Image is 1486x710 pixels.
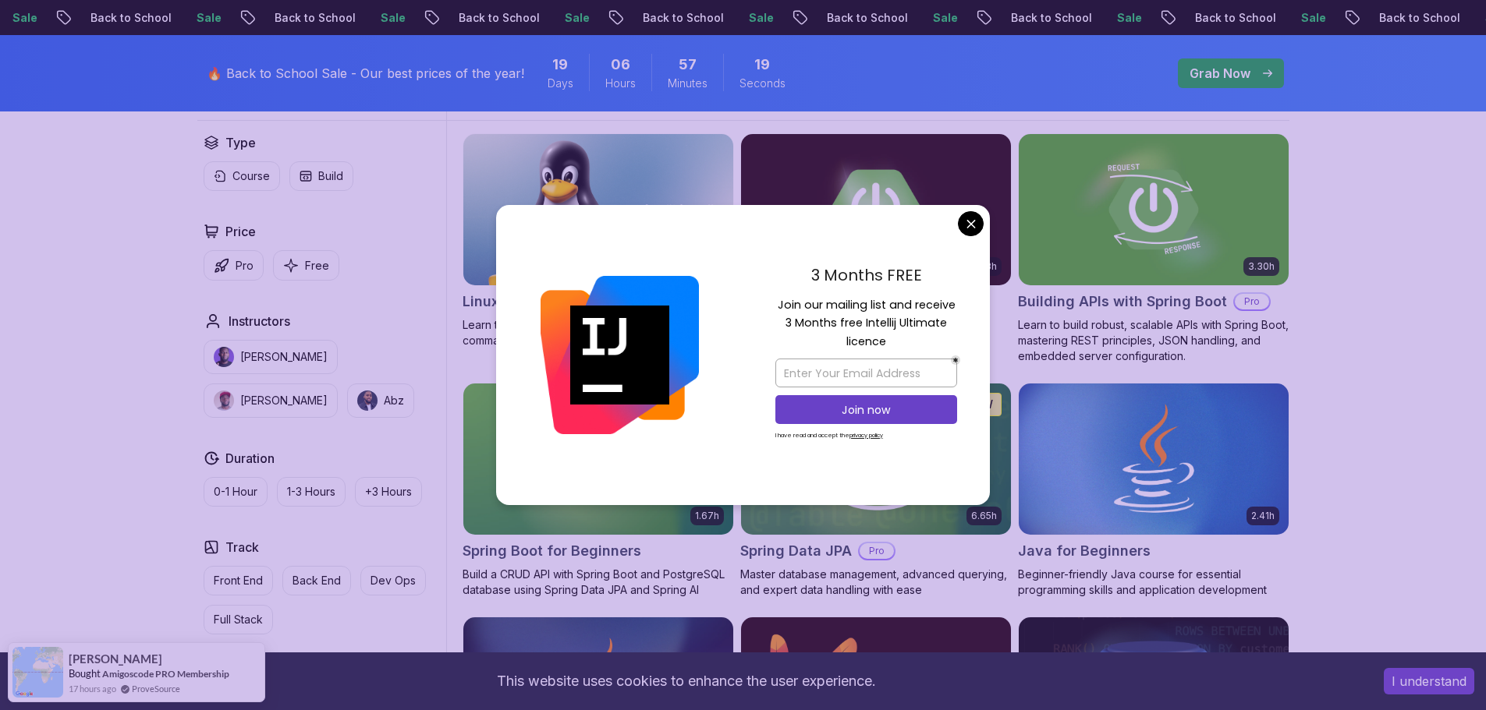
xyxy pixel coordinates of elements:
[740,540,852,562] h2: Spring Data JPA
[69,652,162,666] span: [PERSON_NAME]
[1019,383,1289,535] img: Java for Beginners card
[225,538,259,556] h2: Track
[1286,10,1336,26] p: Sale
[1018,317,1289,364] p: Learn to build robust, scalable APIs with Spring Boot, mastering REST principles, JSON handling, ...
[204,605,273,634] button: Full Stack
[1248,260,1275,273] p: 3.30h
[463,383,733,535] img: Spring Boot for Beginners card
[384,393,404,408] p: Abz
[628,10,734,26] p: Back to School
[273,250,339,281] button: Free
[679,54,697,76] span: 57 Minutes
[605,76,636,91] span: Hours
[277,477,346,507] button: 1-3 Hours
[971,510,997,522] p: 6.65h
[69,682,116,695] span: 17 hours ago
[741,134,1011,285] img: Advanced Spring Boot card
[1018,540,1151,562] h2: Java for Beginners
[552,54,568,76] span: 19 Days
[102,668,229,680] a: Amigoscode PRO Membership
[734,10,784,26] p: Sale
[207,64,524,83] p: 🔥 Back to School Sale - Our best prices of the year!
[754,54,770,76] span: 19 Seconds
[214,390,234,411] img: instructor img
[204,161,280,191] button: Course
[357,390,378,411] img: instructor img
[287,484,335,500] p: 1-3 Hours
[360,566,426,595] button: Dev Ops
[204,566,273,595] button: Front End
[69,667,101,680] span: Bought
[548,76,573,91] span: Days
[214,573,263,588] p: Front End
[214,347,234,367] img: instructor img
[76,10,182,26] p: Back to School
[463,134,733,285] img: Linux Fundamentals card
[611,54,630,76] span: 6 Hours
[214,484,257,500] p: 0-1 Hour
[812,10,918,26] p: Back to School
[1018,133,1289,364] a: Building APIs with Spring Boot card3.30hBuilding APIs with Spring BootProLearn to build robust, s...
[204,477,268,507] button: 0-1 Hour
[355,477,422,507] button: +3 Hours
[236,258,254,274] p: Pro
[182,10,232,26] p: Sale
[463,540,641,562] h2: Spring Boot for Beginners
[12,647,63,698] img: provesource social proof notification image
[305,258,329,274] p: Free
[1235,294,1269,309] p: Pro
[463,291,601,313] h2: Linux Fundamentals
[232,168,270,184] p: Course
[1180,10,1286,26] p: Back to School
[347,383,414,418] button: instructor imgAbz
[366,10,416,26] p: Sale
[918,10,968,26] p: Sale
[668,76,708,91] span: Minutes
[240,393,328,408] p: [PERSON_NAME]
[371,573,416,588] p: Dev Ops
[1190,64,1250,83] p: Grab Now
[204,250,264,281] button: Pro
[289,161,353,191] button: Build
[204,340,338,374] button: instructor img[PERSON_NAME]
[225,222,256,241] h2: Price
[1384,668,1474,694] button: Accept cookies
[204,383,338,418] button: instructor img[PERSON_NAME]
[463,133,734,348] a: Linux Fundamentals card6.00hLinux FundamentalsProLearn the fundamentals of Linux and how to use t...
[282,566,351,595] button: Back End
[860,543,894,559] p: Pro
[225,449,275,468] h2: Duration
[739,76,786,91] span: Seconds
[1018,567,1289,598] p: Beginner-friendly Java course for essential programming skills and application development
[1102,10,1152,26] p: Sale
[12,664,1360,698] div: This website uses cookies to enhance the user experience.
[695,510,719,522] p: 1.67h
[444,10,550,26] p: Back to School
[293,573,341,588] p: Back End
[550,10,600,26] p: Sale
[225,133,256,152] h2: Type
[740,567,1012,598] p: Master database management, advanced querying, and expert data handling with ease
[463,567,734,598] p: Build a CRUD API with Spring Boot and PostgreSQL database using Spring Data JPA and Spring AI
[1364,10,1470,26] p: Back to School
[260,10,366,26] p: Back to School
[1251,510,1275,522] p: 2.41h
[740,133,1012,364] a: Advanced Spring Boot card5.18hAdvanced Spring BootProDive deep into Spring Boot with our advanced...
[996,10,1102,26] p: Back to School
[365,484,412,500] p: +3 Hours
[1018,383,1289,598] a: Java for Beginners card2.41hJava for BeginnersBeginner-friendly Java course for essential program...
[463,317,734,348] p: Learn the fundamentals of Linux and how to use the command line
[1018,291,1227,313] h2: Building APIs with Spring Boot
[463,383,734,598] a: Spring Boot for Beginners card1.67hNEWSpring Boot for BeginnersBuild a CRUD API with Spring Boot ...
[318,168,343,184] p: Build
[132,682,180,695] a: ProveSource
[240,349,328,365] p: [PERSON_NAME]
[229,312,290,330] h2: Instructors
[214,612,263,627] p: Full Stack
[1019,134,1289,285] img: Building APIs with Spring Boot card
